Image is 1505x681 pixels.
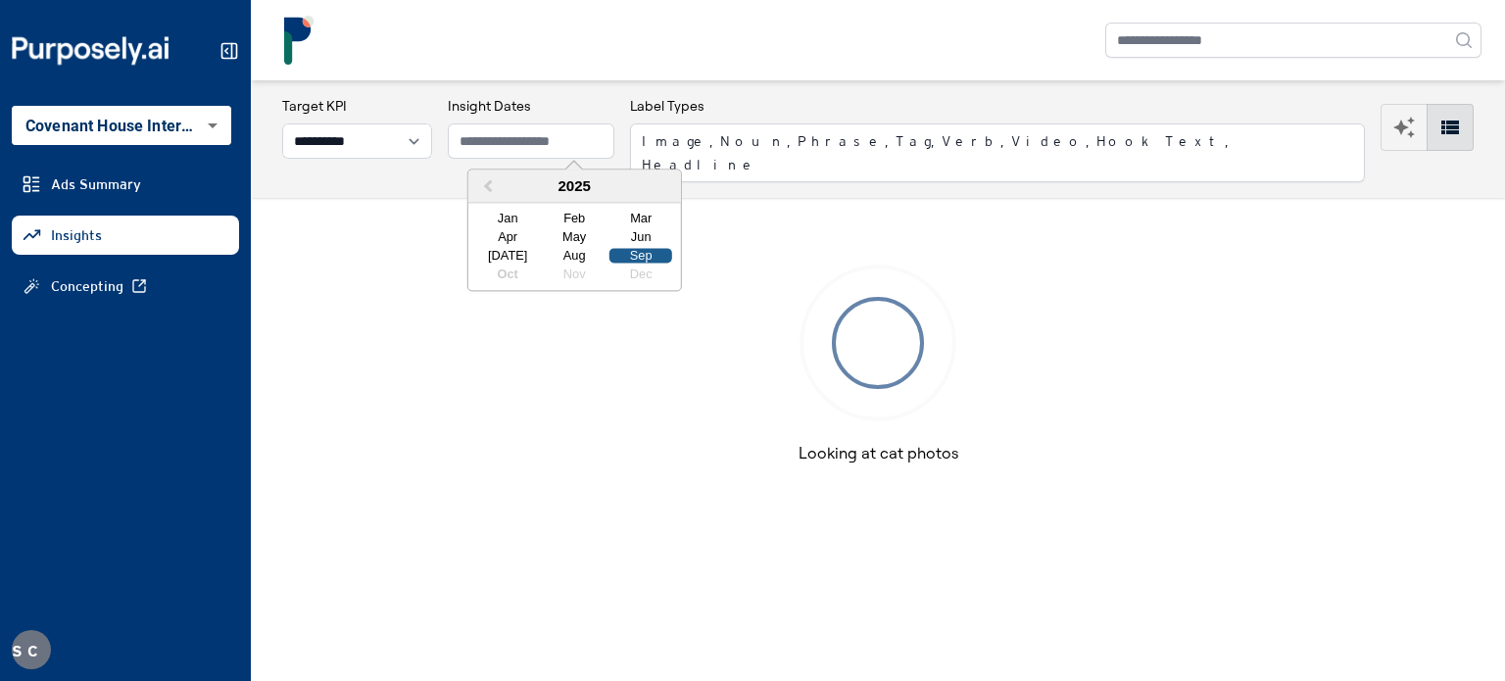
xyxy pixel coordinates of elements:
[474,210,674,284] div: Month September, 2025
[12,630,51,669] button: SC
[630,123,1365,182] button: Image, Noun, Phrase, Tag, Verb, Video, Hook Text, Headline
[51,276,123,296] span: Concepting
[476,249,539,264] div: Choose July 2025
[543,230,606,245] div: Choose May 2025
[543,249,606,264] div: Choose August 2025
[12,165,239,204] a: Ads Summary
[12,106,231,145] div: Covenant House International
[448,96,614,116] h3: Insight Dates
[543,212,606,226] div: Choose February 2025
[609,230,672,245] div: Choose June 2025
[12,267,239,306] a: Concepting
[468,170,681,203] div: 2025
[609,212,672,226] div: Choose March 2025
[51,225,102,245] span: Insights
[51,174,141,194] span: Ads Summary
[274,16,323,65] img: logo
[282,96,432,116] h3: Target KPI
[609,249,672,264] div: Choose September 2025
[609,268,672,282] div: Not available December 2025
[12,216,239,255] a: Insights
[476,268,539,282] div: Not available October 2025
[476,212,539,226] div: Choose January 2025
[543,268,606,282] div: Not available November 2025
[467,169,682,291] div: Choose Date
[470,171,502,203] button: Previous Year
[476,230,539,245] div: Choose April 2025
[12,630,51,669] div: S C
[630,96,1365,116] h3: Label Types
